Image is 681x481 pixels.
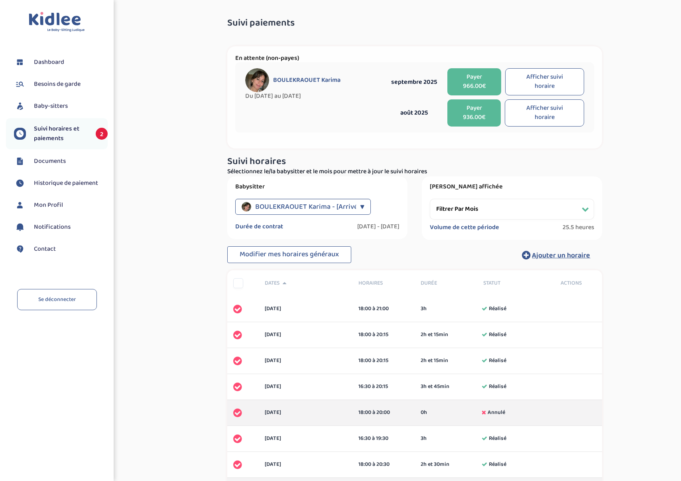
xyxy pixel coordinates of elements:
[227,246,351,263] button: Modifier mes horaires généraux
[358,356,409,365] div: 18:00 à 20:15
[489,305,506,313] span: Réalisé
[14,56,26,68] img: dashboard.svg
[245,68,269,92] img: avatar
[489,434,506,443] span: Réalisé
[14,56,108,68] a: Dashboard
[489,331,506,339] span: Réalisé
[14,177,26,189] img: suivihoraire.svg
[14,221,26,233] img: notification.svg
[259,460,352,469] div: [DATE]
[227,167,602,176] p: Sélectionnez le/la babysitter et le mois pour mettre à jour le suivi horaires
[447,68,501,95] button: Payer 966.00€
[259,408,352,417] div: [DATE]
[421,331,448,339] span: 2h et 15min
[259,382,352,391] div: [DATE]
[385,77,443,87] div: septembre 2025
[227,18,295,28] span: Suivi paiements
[259,279,352,287] div: Dates
[358,460,409,469] div: 18:00 à 20:30
[385,108,443,118] div: août 2025
[358,434,409,443] div: 16:30 à 19:30
[358,382,409,391] div: 16:30 à 20:15
[505,99,584,127] button: Afficher suivi horaire
[421,305,427,313] span: 3h
[34,124,88,143] span: Suivi horaires et paiements
[235,183,400,191] label: Babysitter
[259,305,352,313] div: [DATE]
[235,223,283,231] label: Durée de contrat
[421,434,427,443] span: 3h
[245,92,385,100] span: Du [DATE] au [DATE]
[415,279,477,287] div: Durée
[421,382,449,391] span: 3h et 45min
[430,224,499,232] label: Volume de cette période
[34,244,56,254] span: Contact
[360,199,364,215] div: ▼
[540,279,602,287] div: Actions
[96,128,108,140] span: 2
[14,100,108,112] a: Baby-sitters
[14,78,26,90] img: besoin.svg
[14,199,26,211] img: profil.svg
[510,246,602,264] button: Ajouter un horaire
[273,76,340,84] span: BOULEKRAOUET Karima
[489,382,506,391] span: Réalisé
[563,224,594,232] span: 25.5 heures
[488,408,505,417] span: Annulé
[34,156,66,166] span: Documents
[505,68,585,95] button: Afficher suivi horaire
[34,57,64,67] span: Dashboard
[259,434,352,443] div: [DATE]
[421,356,448,365] span: 2h et 15min
[357,223,400,231] label: [DATE] - [DATE]
[242,202,251,212] img: avatar_boulekraouet-karima_2024_09_16_12_38_26.png
[430,183,594,191] label: [PERSON_NAME] affichée
[34,222,71,232] span: Notifications
[14,199,108,211] a: Mon Profil
[259,331,352,339] div: [DATE]
[489,356,506,365] span: Réalisé
[14,100,26,112] img: babysitters.svg
[489,460,506,469] span: Réalisé
[447,99,501,127] button: Payer 936.00€
[358,279,409,287] span: Horaires
[34,178,98,188] span: Historique de paiement
[14,124,108,143] a: Suivi horaires et paiements 2
[421,408,427,417] span: 0h
[358,331,409,339] div: 18:00 à 20:15
[34,101,68,111] span: Baby-sitters
[14,78,108,90] a: Besoins de garde
[235,54,594,62] p: En attente (non-payes)
[259,356,352,365] div: [DATE]
[14,221,108,233] a: Notifications
[29,12,85,32] img: logo.svg
[14,177,108,189] a: Historique de paiement
[14,243,26,255] img: contact.svg
[227,156,602,167] h3: Suivi horaires
[421,460,449,469] span: 2h et 30min
[34,200,63,210] span: Mon Profil
[240,249,339,260] span: Modifier mes horaires généraux
[14,155,108,167] a: Documents
[14,128,26,140] img: suivihoraire.svg
[358,305,409,313] div: 18:00 à 21:00
[358,408,409,417] div: 18:00 à 20:00
[14,155,26,167] img: documents.svg
[14,243,108,255] a: Contact
[532,250,590,261] span: Ajouter un horaire
[477,279,540,287] div: Statut
[34,79,81,89] span: Besoins de garde
[17,289,97,310] a: Se déconnecter
[255,199,388,215] span: BOULEKRAOUET Karima - [Arrivés à terme]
